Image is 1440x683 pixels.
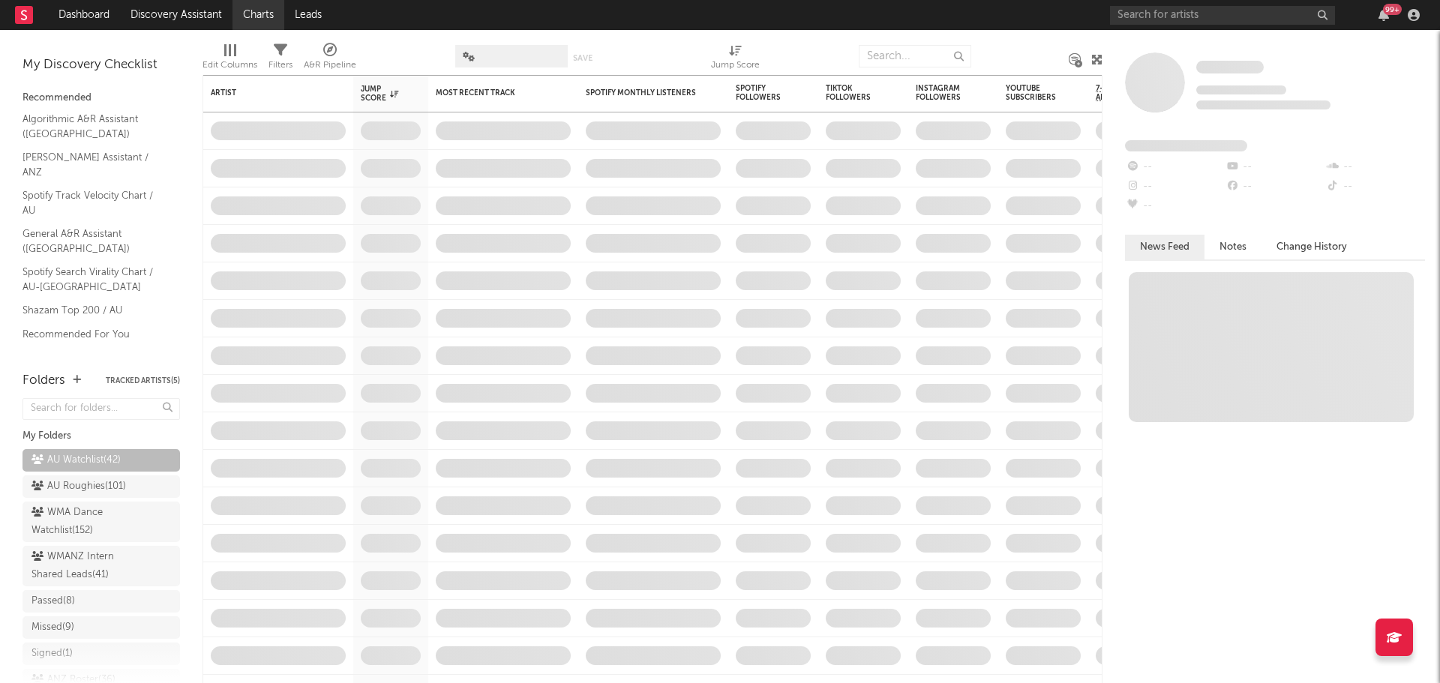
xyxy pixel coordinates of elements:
[22,111,165,142] a: Algorithmic A&R Assistant ([GEOGRAPHIC_DATA])
[1125,196,1225,216] div: --
[22,590,180,613] a: Passed(8)
[31,504,137,540] div: WMA Dance Watchlist ( 152 )
[711,56,760,74] div: Jump Score
[1125,235,1204,259] button: News Feed
[22,226,165,256] a: General A&R Assistant ([GEOGRAPHIC_DATA])
[22,427,180,445] div: My Folders
[22,616,180,639] a: Missed(9)
[826,84,878,102] div: TikTok Followers
[1110,6,1335,25] input: Search for artists
[1204,235,1261,259] button: Notes
[1196,60,1264,75] a: Some Artist
[22,502,180,542] a: WMA Dance Watchlist(152)
[31,592,75,610] div: Passed ( 8 )
[361,85,398,103] div: Jump Score
[22,546,180,586] a: WMANZ Intern Shared Leads(41)
[1378,9,1389,21] button: 99+
[1225,177,1324,196] div: --
[736,84,788,102] div: Spotify Followers
[31,451,121,469] div: AU Watchlist ( 42 )
[1196,85,1286,94] span: Tracking Since: [DATE]
[22,56,180,74] div: My Discovery Checklist
[22,89,180,107] div: Recommended
[1383,4,1402,15] div: 99 +
[586,88,698,97] div: Spotify Monthly Listeners
[1196,100,1330,109] span: 0 fans last week
[22,398,180,420] input: Search for folders...
[304,56,356,74] div: A&R Pipeline
[859,45,971,67] input: Search...
[268,56,292,74] div: Filters
[22,326,165,343] a: Recommended For You
[1261,235,1362,259] button: Change History
[202,56,257,74] div: Edit Columns
[1325,157,1425,177] div: --
[1125,177,1225,196] div: --
[31,478,126,496] div: AU Roughies ( 101 )
[436,88,548,97] div: Most Recent Track
[22,264,165,295] a: Spotify Search Virality Chart / AU-[GEOGRAPHIC_DATA]
[268,37,292,81] div: Filters
[202,37,257,81] div: Edit Columns
[22,643,180,665] a: Signed(1)
[916,84,968,102] div: Instagram Followers
[22,449,180,472] a: AU Watchlist(42)
[106,377,180,385] button: Tracked Artists(5)
[1125,157,1225,177] div: --
[711,37,760,81] div: Jump Score
[22,149,165,180] a: [PERSON_NAME] Assistant / ANZ
[1196,61,1264,73] span: Some Artist
[31,645,73,663] div: Signed ( 1 )
[1006,84,1058,102] div: YouTube Subscribers
[22,475,180,498] a: AU Roughies(101)
[22,187,165,218] a: Spotify Track Velocity Chart / AU
[22,372,65,390] div: Folders
[22,302,165,319] a: Shazam Top 200 / AU
[1325,177,1425,196] div: --
[573,54,592,62] button: Save
[31,548,137,584] div: WMANZ Intern Shared Leads ( 41 )
[31,619,74,637] div: Missed ( 9 )
[304,37,356,81] div: A&R Pipeline
[1225,157,1324,177] div: --
[211,88,323,97] div: Artist
[1125,140,1247,151] span: Fans Added by Platform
